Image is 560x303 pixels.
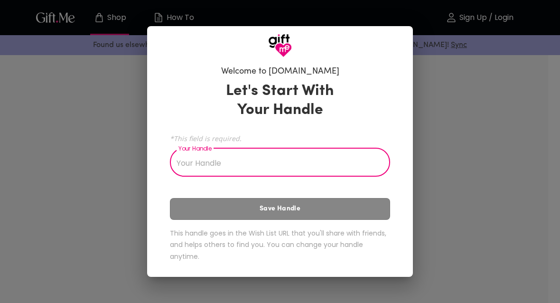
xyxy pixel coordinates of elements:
h6: This handle goes in the Wish List URL that you'll share with friends, and helps others to find yo... [170,227,390,263]
h6: Welcome to [DOMAIN_NAME] [221,66,339,77]
h3: Let's Start With Your Handle [214,82,346,120]
span: *This field is required. [170,134,390,143]
img: GiftMe Logo [268,34,292,57]
input: Your Handle [170,150,380,177]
